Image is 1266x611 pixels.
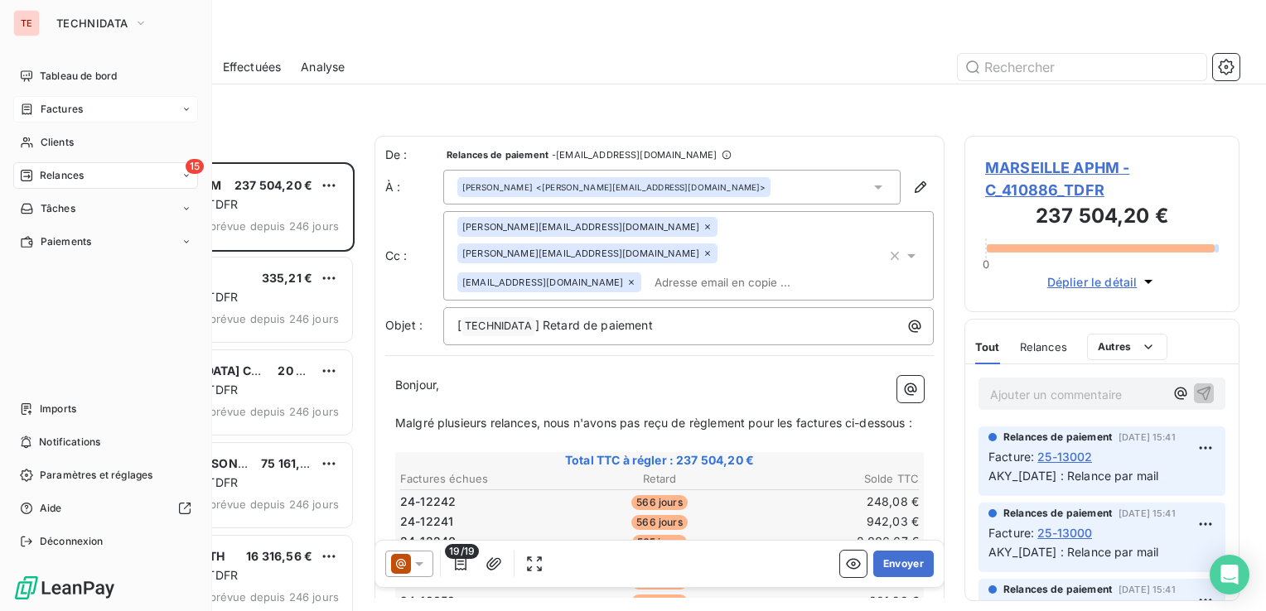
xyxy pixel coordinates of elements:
span: AKY_[DATE] : Relance par mail [988,545,1158,559]
label: Cc : [385,248,443,264]
span: [PERSON_NAME][EMAIL_ADDRESS][DOMAIN_NAME] [462,222,699,232]
span: 565 jours [632,535,687,550]
span: 488 jours [631,594,688,609]
span: [EMAIL_ADDRESS][DOMAIN_NAME] [462,277,623,287]
span: 16 316,56 € [246,549,312,563]
span: [DATE] 15:41 [1119,508,1176,518]
span: prévue depuis 246 jours [210,312,339,325]
input: Rechercher [958,54,1206,80]
span: Relances de paiement [1003,582,1112,597]
span: Factures [41,102,83,117]
span: 25-13002 [1037,448,1092,465]
span: prévue depuis 246 jours [210,498,339,511]
span: 566 jours [631,515,687,530]
td: 801,29 € [747,592,920,610]
h3: 237 504,20 € [985,201,1219,234]
span: Effectuées [223,59,282,75]
span: 24-12353 [400,593,455,609]
span: prévue depuis 246 jours [210,590,339,604]
span: [GEOGRAPHIC_DATA] CHR DE [GEOGRAPHIC_DATA] [117,363,411,378]
input: Adresse email en copie ... [648,270,839,295]
span: MARSEILLE APHM - C_410886_TDFR [985,156,1219,201]
span: 15 [186,159,204,174]
span: 24-12241 [400,513,453,530]
span: prévue depuis 246 jours [210,405,339,418]
span: Relances de paiement [1003,506,1112,521]
td: 248,08 € [747,493,920,511]
span: 237 504,20 € [234,178,312,192]
span: Aide [40,501,62,516]
button: Déplier le détail [1042,272,1162,291]
span: Déconnexion [40,534,104,549]
span: TECHNIDATA [56,17,128,30]
span: Relances de paiement [447,150,548,160]
span: 24-12240 [400,533,456,550]
span: Relances [40,168,84,183]
th: Factures échues [399,470,572,488]
span: [ [457,318,461,332]
span: Clients [41,135,74,150]
span: Notifications [39,435,100,450]
span: - [EMAIL_ADDRESS][DOMAIN_NAME] [552,150,717,160]
span: Imports [40,402,76,416]
div: grid [80,162,355,611]
span: 335,21 € [262,271,312,285]
td: 942,03 € [747,512,920,531]
button: Autres [1087,334,1167,360]
span: AKY_[DATE] : Relance par mail [988,469,1158,483]
span: Paiements [41,234,91,249]
div: <[PERSON_NAME][EMAIL_ADDRESS][DOMAIN_NAME]> [462,181,766,193]
span: Tout [975,340,1000,354]
img: Logo LeanPay [13,575,116,601]
span: Relances [1020,340,1067,354]
span: 75 161,04 € [261,456,326,470]
span: 20 227,80 € [278,363,346,378]
span: 24-12242 [400,493,456,510]
label: À : [385,179,443,195]
span: Total TTC à régler : 237 504,20 € [398,452,921,469]
span: Malgré plusieurs relances, nous n'avons pas reçu de règlement pour les factures ci-dessous : [395,416,912,430]
span: TECHNIDATA [462,317,534,336]
span: [DATE] 15:41 [1119,585,1176,594]
span: 25-13000 [1037,524,1092,541]
td: 2 006,67 € [747,532,920,551]
span: prévue depuis 246 jours [210,219,339,233]
span: 19/19 [445,544,479,559]
span: ] Retard de paiement [535,318,653,332]
span: Bonjour, [395,378,439,392]
span: Déplier le détail [1047,273,1138,291]
span: Tâches [41,201,75,216]
button: Envoyer [873,551,934,577]
span: Analyse [301,59,345,75]
span: Facture : [988,448,1034,465]
span: 566 jours [631,495,687,510]
span: Objet : [385,318,423,332]
th: Solde TTC [747,470,920,488]
span: [DATE] 15:41 [1119,432,1176,442]
div: TE [13,10,40,36]
span: 0 [983,257,989,271]
span: Tableau de bord [40,69,117,84]
span: De : [385,147,443,163]
span: [PERSON_NAME][EMAIL_ADDRESS][DOMAIN_NAME] [462,248,699,258]
span: [PERSON_NAME] [462,181,533,193]
th: Retard [573,470,746,488]
span: Paramètres et réglages [40,468,152,483]
a: Aide [13,495,198,522]
div: Open Intercom Messenger [1210,555,1249,594]
span: Facture : [988,524,1034,541]
span: Relances de paiement [1003,430,1112,445]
